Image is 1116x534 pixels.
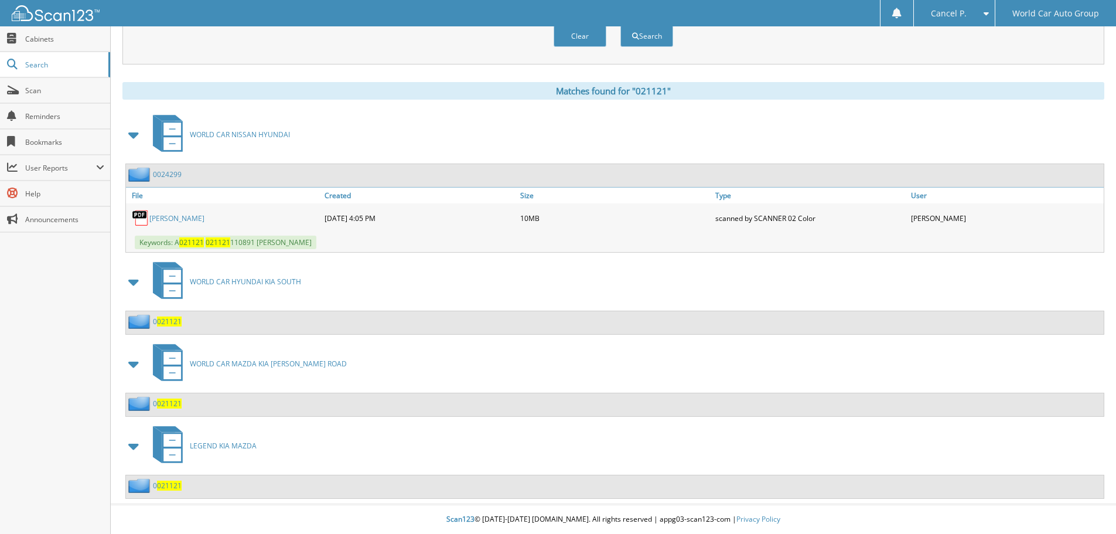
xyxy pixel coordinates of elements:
a: Privacy Policy [736,514,780,524]
span: 021121 [157,317,182,326]
a: WORLD CAR MAZDA KIA [PERSON_NAME] ROAD [146,341,347,387]
a: Size [517,188,713,203]
img: PDF.png [132,209,149,227]
span: Scan123 [446,514,475,524]
span: WORLD CAR HYUNDAI KIA SOUTH [190,277,301,287]
div: scanned by SCANNER 02 Color [712,206,908,230]
img: folder2.png [128,478,153,493]
a: 0021121 [153,317,182,326]
a: WORLD CAR HYUNDAI KIA SOUTH [146,259,301,305]
a: 0021121 [153,481,182,491]
span: Search [25,60,103,70]
a: 0021121 [153,399,182,409]
span: Scan [25,86,104,96]
img: folder2.png [128,396,153,411]
a: User [908,188,1104,203]
div: [PERSON_NAME] [908,206,1104,230]
span: Cancel P. [931,10,967,17]
a: LEGEND KIA MAZDA [146,423,257,469]
iframe: Chat Widget [1057,478,1116,534]
img: folder2.png [128,167,153,182]
span: Announcements [25,215,104,225]
span: Cabinets [25,34,104,44]
span: World Car Auto Group [1012,10,1099,17]
a: Type [712,188,908,203]
a: Created [322,188,517,203]
span: Keywords: A 110891 [PERSON_NAME] [135,236,316,249]
button: Search [620,25,673,47]
span: WORLD CAR NISSAN HYUNDAI [190,130,290,140]
span: 021121 [157,399,182,409]
a: File [126,188,322,203]
span: 021121 [157,481,182,491]
div: [DATE] 4:05 PM [322,206,517,230]
span: User Reports [25,163,96,173]
span: 021121 [206,237,230,247]
span: LEGEND KIA MAZDA [190,441,257,451]
span: Reminders [25,111,104,121]
button: Clear [554,25,606,47]
a: 0024299 [153,169,182,179]
div: © [DATE]-[DATE] [DOMAIN_NAME]. All rights reserved | appg03-scan123-com | [111,505,1116,534]
a: WORLD CAR NISSAN HYUNDAI [146,111,290,158]
a: [PERSON_NAME] [149,213,204,223]
div: 10MB [517,206,713,230]
span: Help [25,189,104,199]
div: Matches found for "021121" [122,82,1104,100]
span: WORLD CAR MAZDA KIA [PERSON_NAME] ROAD [190,359,347,369]
span: 021121 [179,237,204,247]
span: Bookmarks [25,137,104,147]
img: folder2.png [128,314,153,329]
img: scan123-logo-white.svg [12,5,100,21]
